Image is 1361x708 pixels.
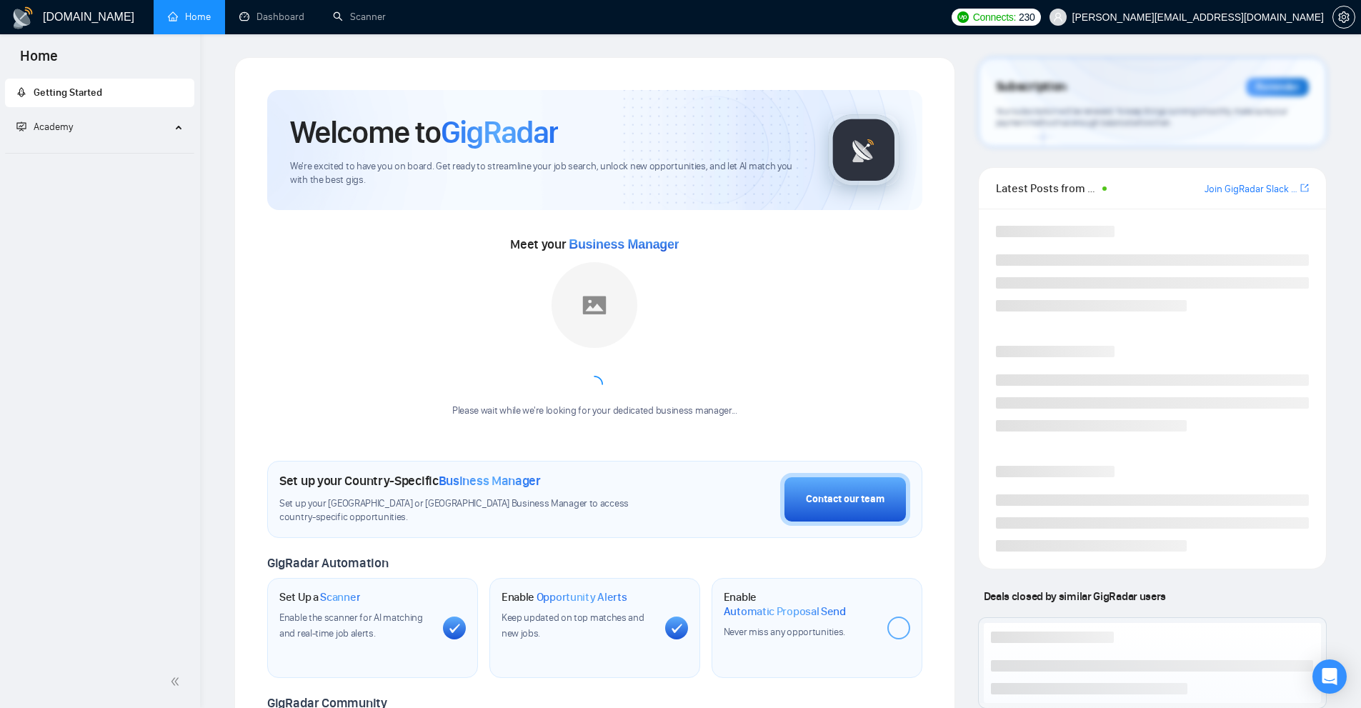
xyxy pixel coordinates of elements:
[290,160,805,187] span: We're excited to have you on board. Get ready to streamline your job search, unlock new opportuni...
[279,612,423,639] span: Enable the scanner for AI matching and real-time job alerts.
[267,555,388,571] span: GigRadar Automation
[333,11,386,23] a: searchScanner
[9,46,69,76] span: Home
[16,87,26,97] span: rocket
[11,6,34,29] img: logo
[279,590,360,604] h1: Set Up a
[5,79,194,107] li: Getting Started
[1205,181,1297,197] a: Join GigRadar Slack Community
[724,604,846,619] span: Automatic Proposal Send
[957,11,969,23] img: upwork-logo.png
[724,626,845,638] span: Never miss any opportunities.
[239,11,304,23] a: dashboardDashboard
[586,376,603,393] span: loading
[569,237,679,251] span: Business Manager
[502,590,627,604] h1: Enable
[996,106,1287,129] span: Your subscription will be renewed. To keep things running smoothly, make sure your payment method...
[1300,181,1309,195] a: export
[34,86,102,99] span: Getting Started
[996,179,1098,197] span: Latest Posts from the GigRadar Community
[1312,659,1347,694] div: Open Intercom Messenger
[780,473,910,526] button: Contact our team
[828,114,899,186] img: gigradar-logo.png
[279,473,541,489] h1: Set up your Country-Specific
[16,121,73,133] span: Academy
[1246,78,1309,96] div: Reminder
[1332,11,1355,23] a: setting
[441,113,558,151] span: GigRadar
[439,473,541,489] span: Business Manager
[168,11,211,23] a: homeHome
[978,584,1172,609] span: Deals closed by similar GigRadar users
[320,590,360,604] span: Scanner
[444,404,746,418] div: Please wait while we're looking for your dedicated business manager...
[510,236,679,252] span: Meet your
[1053,12,1063,22] span: user
[502,612,644,639] span: Keep updated on top matches and new jobs.
[1332,6,1355,29] button: setting
[16,121,26,131] span: fund-projection-screen
[34,121,73,133] span: Academy
[806,492,884,507] div: Contact our team
[290,113,558,151] h1: Welcome to
[973,9,1016,25] span: Connects:
[170,674,184,689] span: double-left
[1019,9,1035,25] span: 230
[1333,11,1355,23] span: setting
[1300,182,1309,194] span: export
[552,262,637,348] img: placeholder.png
[279,497,658,524] span: Set up your [GEOGRAPHIC_DATA] or [GEOGRAPHIC_DATA] Business Manager to access country-specific op...
[537,590,627,604] span: Opportunity Alerts
[5,147,194,156] li: Academy Homepage
[724,590,876,618] h1: Enable
[996,75,1067,99] span: Subscription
